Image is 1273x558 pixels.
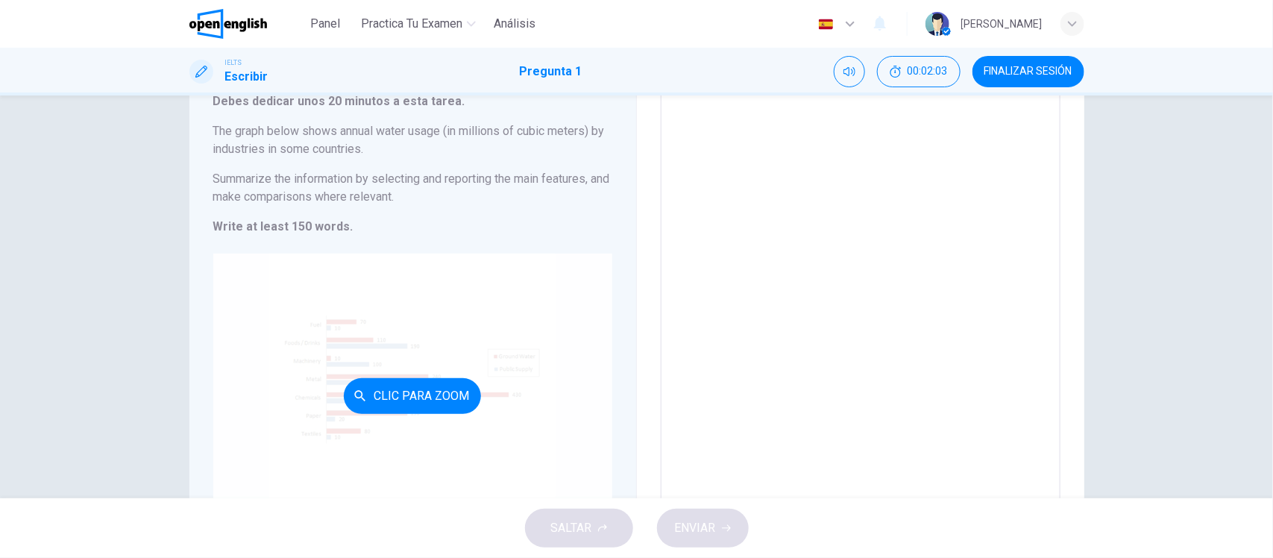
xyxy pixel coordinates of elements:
[984,66,1072,78] span: FINALIZAR SESIÓN
[494,15,535,33] span: Análisis
[310,15,340,33] span: Panel
[877,56,961,87] button: 00:02:03
[301,10,349,37] button: Panel
[213,170,612,206] h6: Summarize the information by selecting and reporting the main features, and make comparisons wher...
[225,68,268,86] h1: Escribir
[908,66,948,78] span: 00:02:03
[834,56,865,87] div: Silenciar
[488,10,541,37] button: Análisis
[877,56,961,87] div: Ocultar
[355,10,482,37] button: Practica tu examen
[189,9,302,39] a: OpenEnglish logo
[972,56,1084,87] button: FINALIZAR SESIÓN
[925,12,949,36] img: Profile picture
[225,57,242,68] span: IELTS
[520,63,582,81] h1: Pregunta 1
[817,19,835,30] img: es
[213,122,612,158] h6: The graph below shows annual water usage (in millions of cubic meters) by industries in some coun...
[213,219,353,233] strong: Write at least 150 words.
[961,15,1043,33] div: [PERSON_NAME]
[189,9,268,39] img: OpenEnglish logo
[213,93,612,110] h6: Debes dedicar unos 20 minutos a esta tarea.
[344,378,481,414] button: Clic para zoom
[361,15,462,33] span: Practica tu examen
